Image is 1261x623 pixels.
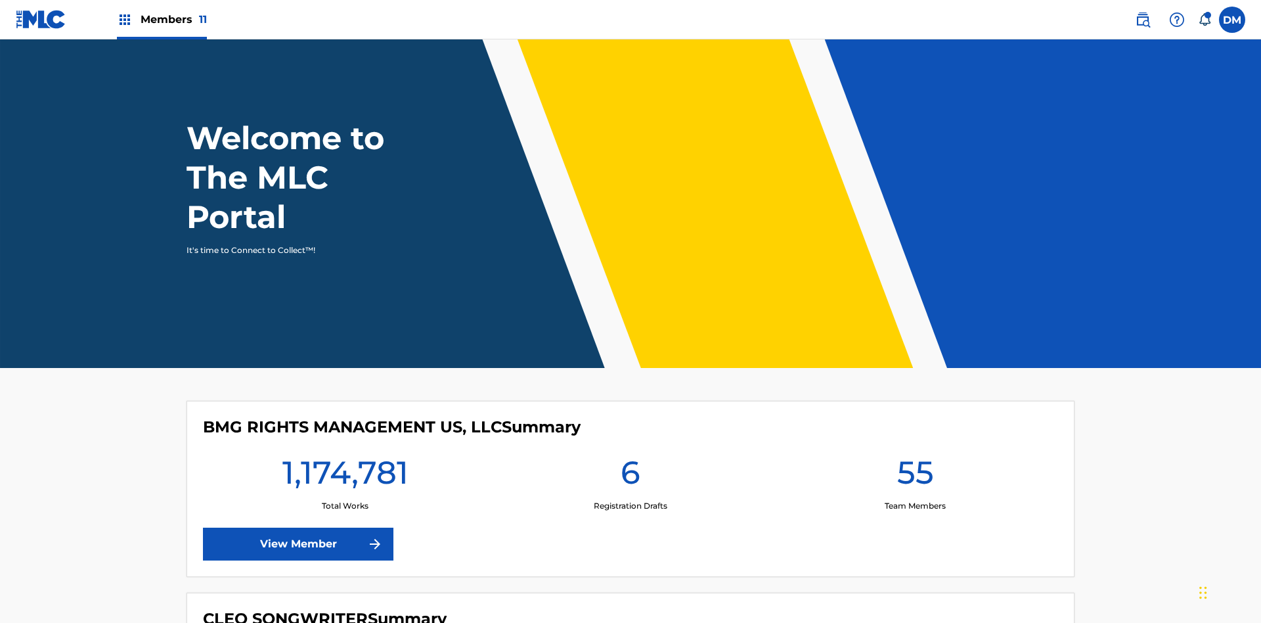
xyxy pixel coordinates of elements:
[1198,13,1211,26] div: Notifications
[282,453,409,500] h1: 1,174,781
[1169,12,1185,28] img: help
[367,536,383,552] img: f7272a7cc735f4ea7f67.svg
[594,500,667,512] p: Registration Drafts
[1195,560,1261,623] iframe: Chat Widget
[187,118,432,237] h1: Welcome to The MLC Portal
[322,500,368,512] p: Total Works
[141,12,207,27] span: Members
[203,417,581,437] h4: BMG RIGHTS MANAGEMENT US, LLC
[199,13,207,26] span: 11
[117,12,133,28] img: Top Rightsholders
[1199,573,1207,612] div: Drag
[897,453,934,500] h1: 55
[1130,7,1156,33] a: Public Search
[1135,12,1151,28] img: search
[187,244,414,256] p: It's time to Connect to Collect™!
[1219,7,1245,33] div: User Menu
[885,500,946,512] p: Team Members
[1164,7,1190,33] div: Help
[16,10,66,29] img: MLC Logo
[203,528,393,561] a: View Member
[621,453,640,500] h1: 6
